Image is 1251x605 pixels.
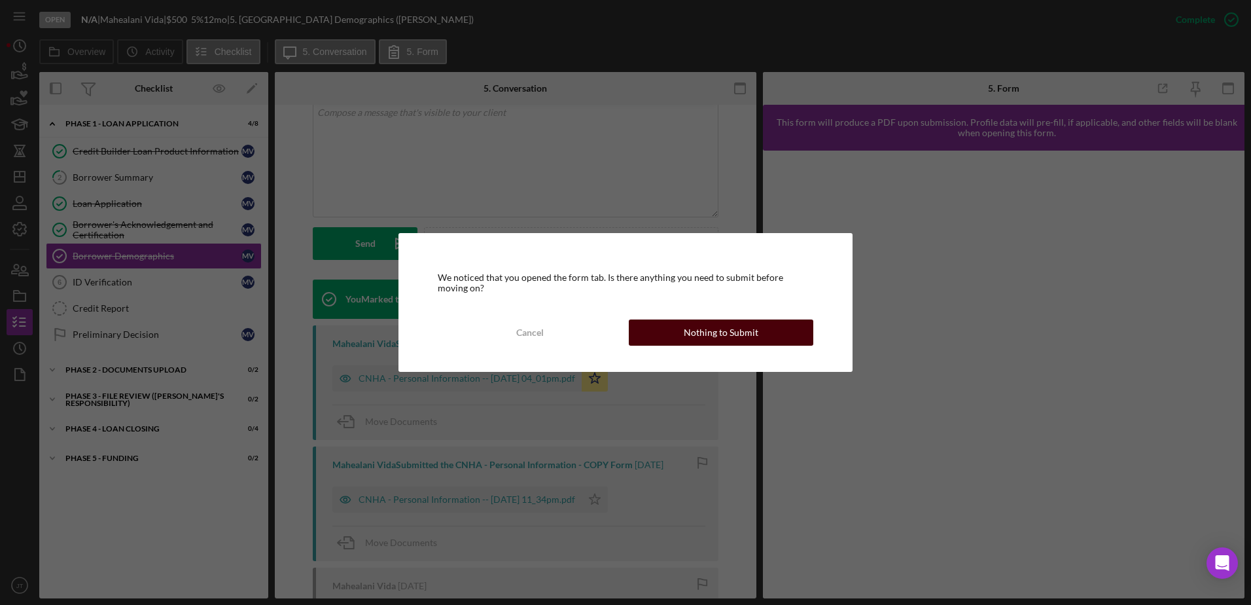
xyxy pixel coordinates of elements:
button: Nothing to Submit [629,320,813,346]
div: We noticed that you opened the form tab. Is there anything you need to submit before moving on? [438,272,813,293]
div: Open Intercom Messenger [1207,547,1238,579]
div: Nothing to Submit [684,320,758,346]
button: Cancel [438,320,622,346]
div: Cancel [516,320,544,346]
